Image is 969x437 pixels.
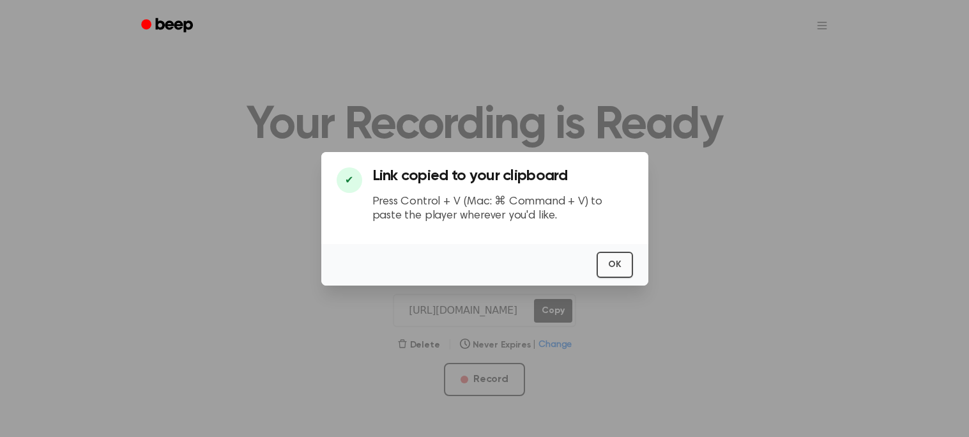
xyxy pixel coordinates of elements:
[597,252,633,278] button: OK
[337,167,362,193] div: ✔
[132,13,204,38] a: Beep
[372,195,633,224] p: Press Control + V (Mac: ⌘ Command + V) to paste the player wherever you'd like.
[807,10,837,41] button: Open menu
[372,167,633,185] h3: Link copied to your clipboard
